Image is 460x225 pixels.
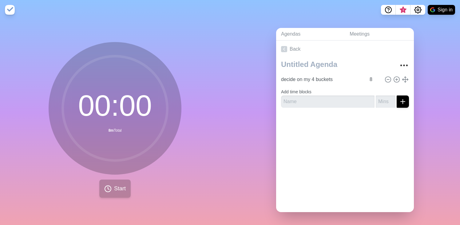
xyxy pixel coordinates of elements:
[114,184,126,193] span: Start
[276,28,345,41] a: Agendas
[398,59,410,72] button: More
[381,5,396,15] button: Help
[367,73,382,86] input: Mins
[276,41,414,58] a: Back
[279,73,366,86] input: Name
[281,89,311,94] label: Add time blocks
[401,8,406,13] span: 3
[410,5,425,15] button: Settings
[345,28,414,41] a: Meetings
[396,5,410,15] button: What’s new
[99,180,131,198] button: Start
[5,5,15,15] img: timeblocks logo
[281,95,375,108] input: Name
[430,7,435,12] img: google logo
[376,95,395,108] input: Mins
[428,5,455,15] button: Sign in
